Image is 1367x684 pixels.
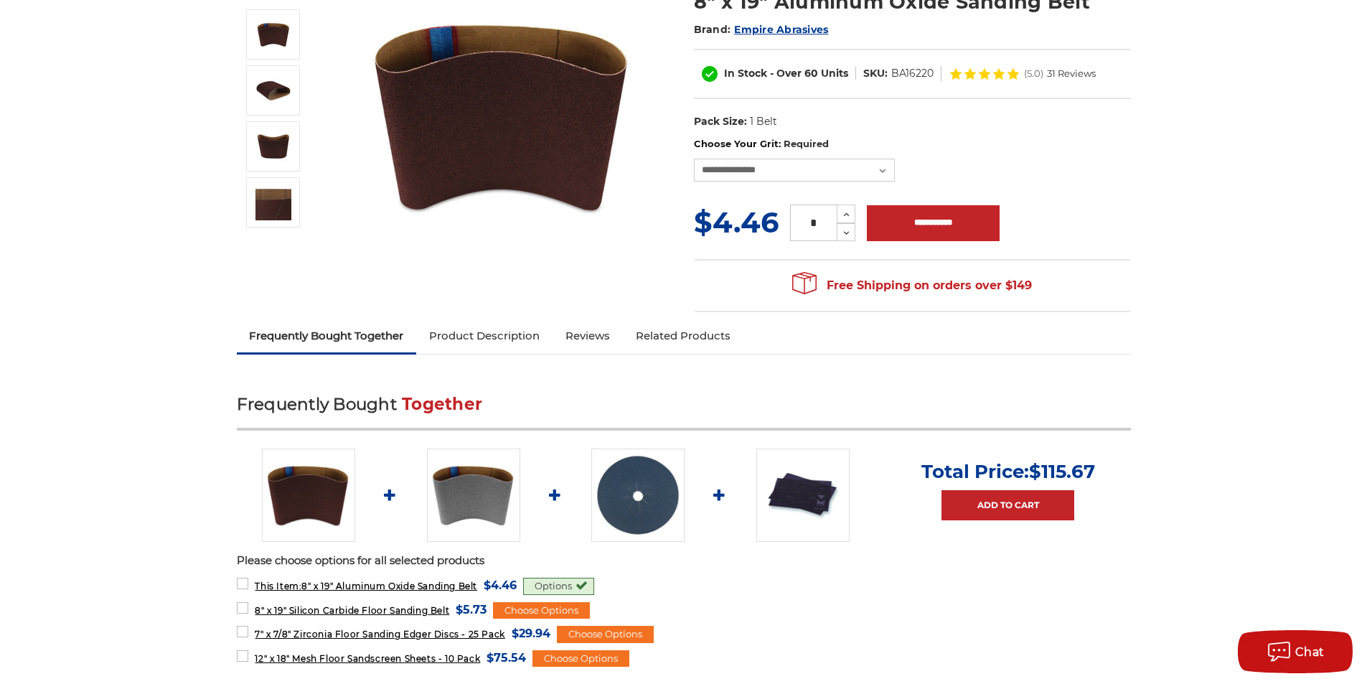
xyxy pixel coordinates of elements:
p: Total Price: [921,460,1095,483]
span: $115.67 [1029,460,1095,483]
a: Related Products [623,320,743,352]
dd: BA16220 [891,66,934,81]
span: - Over [770,67,802,80]
span: Frequently Bought [237,394,397,414]
small: Required [784,138,829,149]
a: Empire Abrasives [734,23,828,36]
button: Chat [1238,630,1353,673]
a: Product Description [416,320,553,352]
span: Together [402,394,482,414]
span: $4.46 [694,205,779,240]
span: 60 [804,67,818,80]
img: ez8 drum sander belt [255,72,291,108]
span: $5.73 [456,600,487,619]
div: Choose Options [493,602,590,619]
strong: This Item: [255,581,301,591]
span: $75.54 [487,648,526,667]
span: $4.46 [484,576,517,595]
label: Choose Your Grit: [694,137,1131,151]
span: In Stock [724,67,767,80]
img: aluminum oxide 8x19 sanding belt [262,449,355,542]
span: 31 Reviews [1047,69,1096,78]
a: Frequently Bought Together [237,320,417,352]
span: 7" x 7/8" Zirconia Floor Sanding Edger Discs - 25 Pack [255,629,504,640]
span: 8" x 19" Aluminum Oxide Sanding Belt [255,581,477,591]
div: Choose Options [532,650,629,667]
span: Free Shipping on orders over $149 [792,271,1032,300]
a: Add to Cart [941,490,1074,520]
img: aluminum oxide 8x19 sanding belt [255,17,291,52]
span: (5.0) [1024,69,1043,78]
div: Options [523,578,594,595]
p: Please choose options for all selected products [237,553,1131,569]
span: 12" x 18" Mesh Floor Sandscreen Sheets - 10 Pack [255,653,480,664]
img: 8" x 19" Aluminum Oxide Sanding Belt [255,184,291,220]
span: Chat [1295,645,1325,659]
span: $29.94 [512,624,550,643]
a: Reviews [553,320,623,352]
div: Choose Options [557,626,654,643]
dt: SKU: [863,66,888,81]
span: Brand: [694,23,731,36]
dd: 1 Belt [750,114,777,129]
img: 8" x 19" Drum Sander Belt [255,128,291,164]
dt: Pack Size: [694,114,747,129]
span: 8" x 19" Silicon Carbide Floor Sanding Belt [255,605,449,616]
span: Units [821,67,848,80]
